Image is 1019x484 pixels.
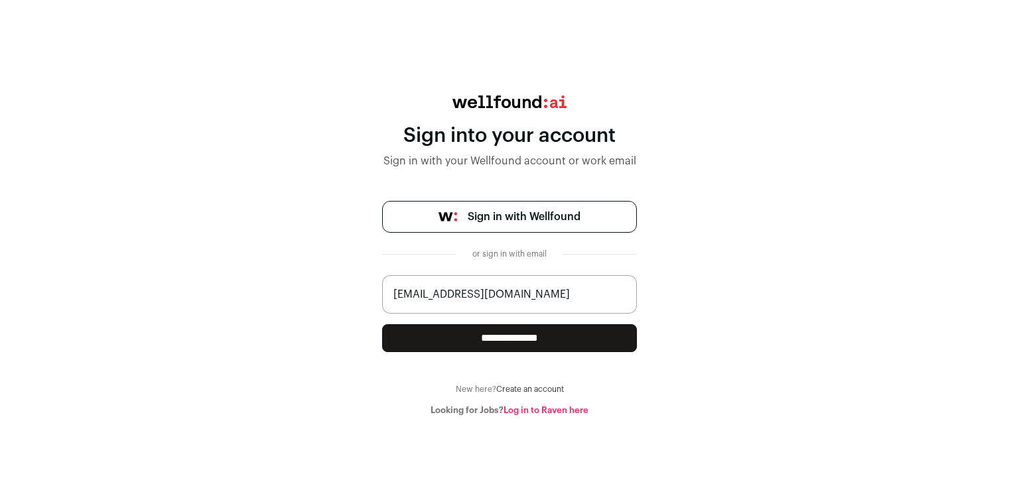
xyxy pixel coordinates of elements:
a: Create an account [496,385,564,393]
div: Looking for Jobs? [382,405,637,416]
img: wellfound:ai [452,95,567,108]
div: Sign in with your Wellfound account or work email [382,153,637,169]
a: Log in to Raven here [504,406,588,414]
img: wellfound-symbol-flush-black-fb3c872781a75f747ccb3a119075da62bfe97bd399995f84a933054e44a575c4.png [439,212,457,221]
span: Sign in with Wellfound [468,209,580,225]
div: or sign in with email [467,249,552,259]
a: Sign in with Wellfound [382,201,637,233]
input: name@work-email.com [382,275,637,314]
div: Sign into your account [382,124,637,148]
div: New here? [382,384,637,394]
